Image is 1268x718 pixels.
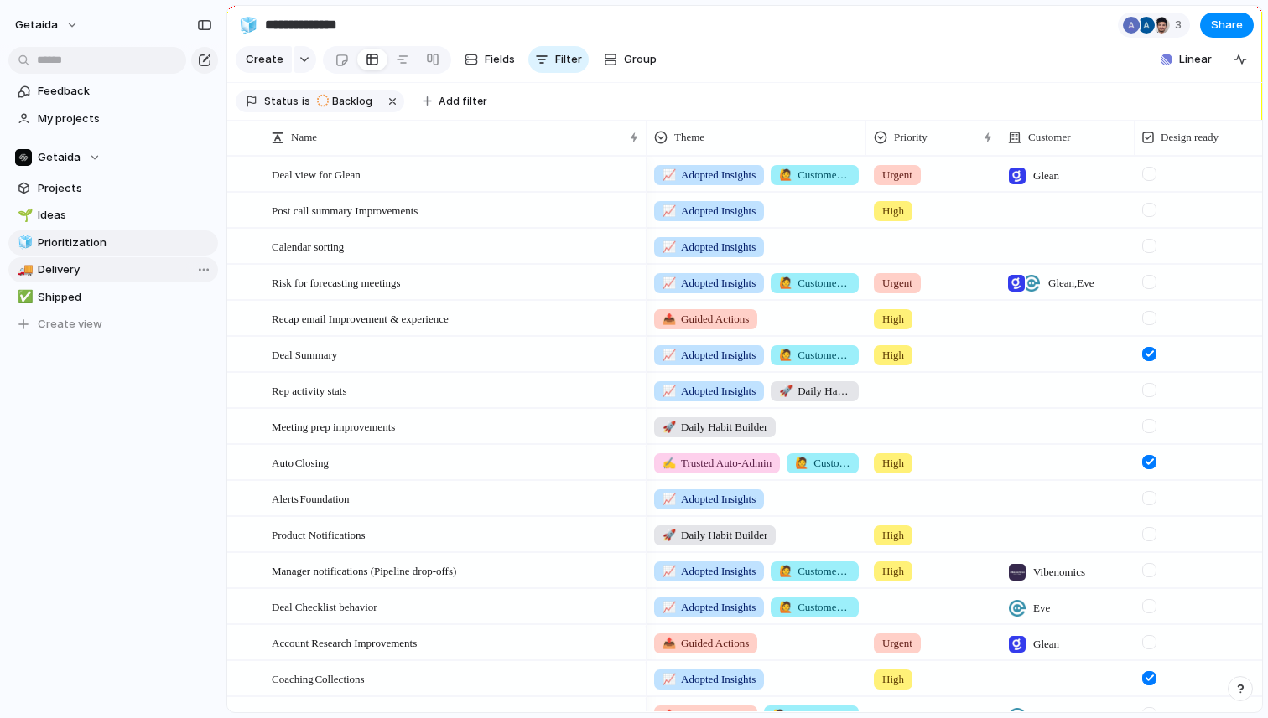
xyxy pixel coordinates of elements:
button: ✅ [15,289,32,306]
a: ✅Shipped [8,285,218,310]
span: Projects [38,180,212,197]
span: 📈 [663,385,676,397]
span: Daily Habit Builder [663,419,767,436]
button: is [299,92,314,111]
span: is [302,94,310,109]
button: Create [236,46,292,73]
span: Customer [1028,129,1071,146]
span: 📈 [663,601,676,613]
button: getaida [8,12,87,39]
span: Glean , Eve [1048,275,1094,292]
span: 🚀 [663,421,676,433]
span: Alerts Foundation [272,488,350,508]
span: Getaida [38,149,81,166]
span: Adopted Insights [663,671,756,688]
div: 🧊 [18,233,29,252]
button: 🧊 [235,12,262,39]
span: 🙋 [779,276,792,289]
div: 🌱Ideas [8,203,218,228]
span: Customer request [779,599,850,616]
span: 🙋 [795,457,808,469]
span: Adopted Insights [663,491,756,508]
span: 📈 [663,168,676,181]
span: 🚀 [663,529,676,541]
span: Share [1211,17,1243,34]
span: Deal Summary [272,344,337,364]
span: Deal Checklist behavior [272,597,377,616]
span: Design ready [1161,129,1219,146]
button: Linear [1154,47,1219,72]
button: Add filter [413,90,497,113]
div: 🧊 [239,13,257,36]
span: Ideas [38,207,212,224]
span: 📈 [663,276,676,289]
span: Customer request [779,563,850,580]
span: 🙋 [779,168,792,181]
span: Account Research Improvements [272,633,417,652]
span: Customer request [779,275,850,292]
span: Theme [674,129,704,146]
span: Urgent [882,167,912,183]
span: Adopted Insights [663,239,756,256]
span: Coaching Collections [272,669,365,688]
span: Manager notifications (Pipeline drop-offs) [272,560,456,580]
span: Filter [555,51,582,68]
span: Rep activity stats [272,380,347,400]
button: Share [1200,13,1254,38]
span: Meeting prep improvements [272,416,395,436]
span: Shipped [38,289,212,306]
span: Status [264,94,299,109]
span: Guided Actions [663,311,749,328]
span: 🙋 [779,565,792,577]
a: Projects [8,176,218,201]
span: 📈 [663,240,676,253]
span: Trusted Auto-Admin [663,455,772,472]
span: 🚀 [779,385,792,397]
span: Daily Habit Builder [779,383,850,400]
span: Glean [1033,168,1059,184]
span: Urgent [882,275,912,292]
span: High [882,311,904,328]
a: My projects [8,106,218,132]
span: Adopted Insights [663,167,756,183]
span: Prioritization [38,235,212,251]
span: Priority [894,129,928,146]
span: Fields [485,51,515,68]
span: Delivery [38,261,212,278]
span: ✍️ [663,457,676,469]
button: Fields [458,46,522,73]
span: Linear [1179,51,1212,68]
button: Create view [8,312,218,337]
span: Feedback [38,83,212,100]
span: 📈 [663,673,676,685]
button: Getaida [8,145,218,170]
span: Customer request [779,167,850,183]
span: Deal view for Glean [272,164,361,183]
span: 🙋 [779,601,792,613]
span: Create [246,51,283,68]
div: 🧊Prioritization [8,230,218,256]
span: Adopted Insights [663,383,756,400]
span: Group [624,51,657,68]
button: 🌱 [15,207,32,224]
div: 🚚 [18,261,29,280]
span: High [882,347,904,364]
button: Filter [528,46,589,73]
span: Customer request [779,347,850,364]
span: 3 [1175,17,1187,34]
span: Add filter [439,94,487,109]
span: Guided Actions [663,635,749,652]
span: Create view [38,316,102,333]
span: Adopted Insights [663,599,756,616]
a: Feedback [8,79,218,104]
div: 🌱 [18,206,29,225]
a: 🚚Delivery [8,257,218,282]
span: Eve [1033,600,1050,617]
button: Group [595,46,665,73]
span: High [882,671,904,688]
span: Daily Habit Builder [663,527,767,544]
span: Urgent [882,635,912,652]
span: 📈 [663,565,676,577]
span: Product Notifications [272,524,366,544]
